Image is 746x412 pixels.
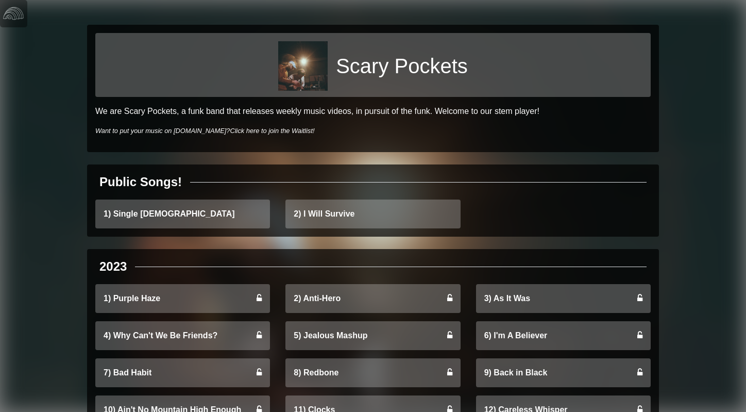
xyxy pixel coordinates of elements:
p: We are Scary Pockets, a funk band that releases weekly music videos, in pursuit of the funk. Welc... [95,105,651,118]
i: Want to put your music on [DOMAIN_NAME]? [95,127,315,135]
a: 1) Purple Haze [95,284,270,313]
img: eb2b9f1fcec850ed7bd0394cef72471172fe51341a211d5a1a78223ca1d8a2ba.jpg [278,41,328,91]
div: 2023 [99,257,127,276]
a: 9) Back in Black [476,358,651,387]
a: 1) Single [DEMOGRAPHIC_DATA] [95,200,270,228]
a: 2) I Will Survive [285,200,460,228]
a: 4) Why Can't We Be Friends? [95,321,270,350]
a: 3) As It Was [476,284,651,313]
a: 5) Jealous Mashup [285,321,460,350]
a: 7) Bad Habit [95,358,270,387]
a: Click here to join the Waitlist! [230,127,314,135]
div: Public Songs! [99,173,182,191]
a: 2) Anti-Hero [285,284,460,313]
a: 8) Redbone [285,358,460,387]
a: 6) I'm A Believer [476,321,651,350]
img: logo-white-4c48a5e4bebecaebe01ca5a9d34031cfd3d4ef9ae749242e8c4bf12ef99f53e8.png [3,3,24,24]
h1: Scary Pockets [336,54,468,78]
